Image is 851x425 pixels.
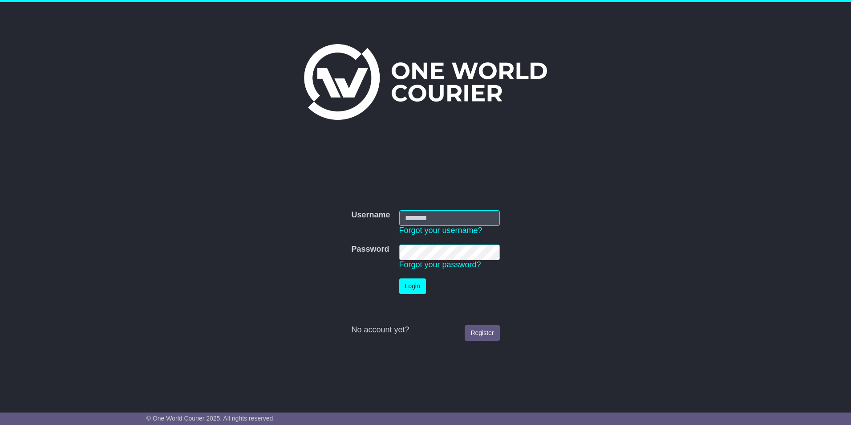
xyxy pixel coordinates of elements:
a: Forgot your password? [399,260,481,269]
span: © One World Courier 2025. All rights reserved. [146,415,275,422]
label: Username [351,210,390,220]
a: Register [465,325,499,341]
label: Password [351,245,389,254]
div: No account yet? [351,325,499,335]
button: Login [399,278,426,294]
img: One World [304,44,547,120]
a: Forgot your username? [399,226,482,235]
